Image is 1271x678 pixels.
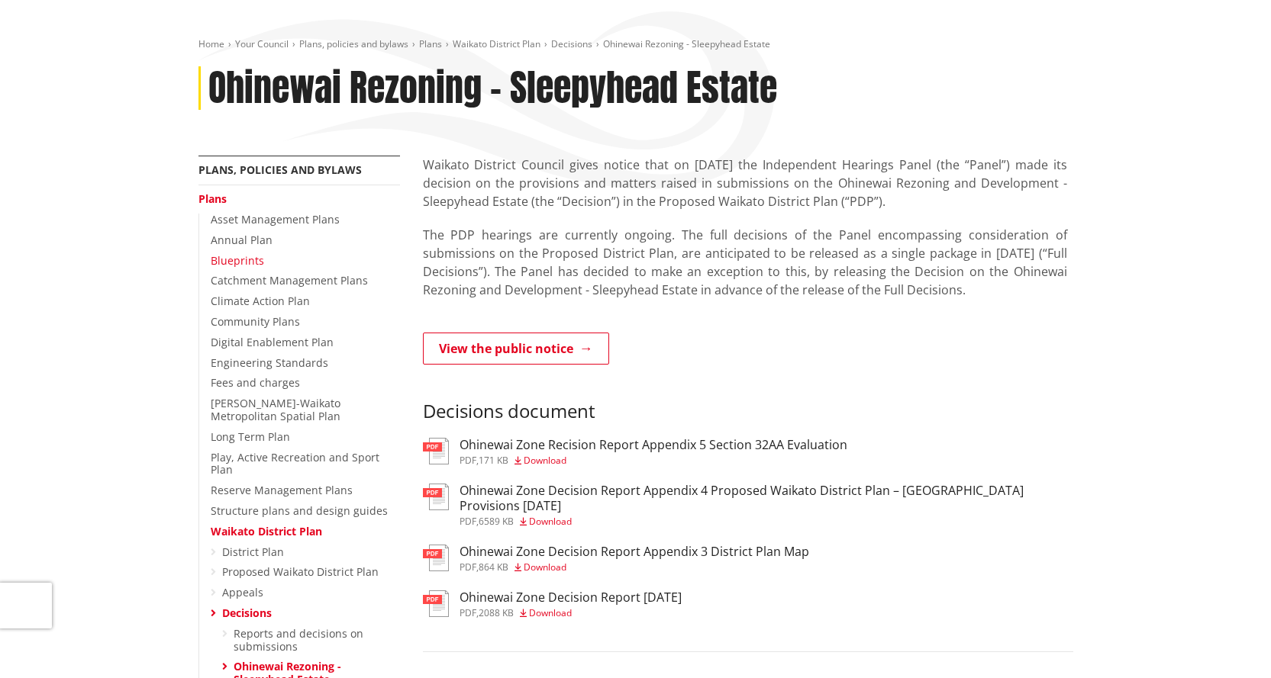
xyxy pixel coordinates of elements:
a: Climate Action Plan [211,294,310,308]
a: Community Plans [211,314,300,329]
a: Ohinewai Zone Decision Report [DATE] pdf,2088 KB Download [423,590,682,618]
a: Asset Management Plans [211,212,340,227]
iframe: Messenger Launcher [1201,614,1256,669]
h3: Ohinewai Zone Decision Report Appendix 4 Proposed Waikato District Plan – [GEOGRAPHIC_DATA] Provi... [460,484,1073,513]
a: Waikato District Plan [453,37,540,50]
a: Plans, policies and bylaws [198,162,362,177]
span: 2088 KB [479,606,514,619]
h1: Ohinewai Rezoning - Sleepyhead Estate [208,66,777,111]
span: Ohinewai Rezoning - Sleepyhead Estate [603,37,770,50]
div: , [460,517,1073,526]
img: document-pdf.svg [423,545,449,571]
a: Reports and decisions on submissions​ [234,626,363,654]
a: Ohinewai Zone Decision Report Appendix 4 Proposed Waikato District Plan – [GEOGRAPHIC_DATA] Provi... [423,484,1073,525]
a: Waikato District Plan [211,524,322,538]
a: Play, Active Recreation and Sport Plan [211,450,379,477]
div: , [460,563,809,572]
a: Long Term Plan [211,429,290,444]
h3: Ohinewai Zone Decision Report [DATE] [460,590,682,605]
span: pdf [460,515,476,528]
p: The PDP hearings are currently ongoing. The full decisions of the Panel encompassing consideratio... [423,226,1067,317]
a: Engineering Standards [211,355,328,370]
a: Reserve Management Plans [211,483,353,497]
a: [PERSON_NAME]-Waikato Metropolitan Spatial Plan [211,396,340,423]
a: Annual Plan [211,233,273,247]
a: Plans [419,37,442,50]
a: View the public notice [423,333,609,365]
div: , [460,609,682,618]
span: pdf [460,606,476,619]
a: Proposed Waikato District Plan [222,564,379,579]
span: Download [524,454,566,467]
img: document-pdf.svg [423,590,449,617]
img: document-pdf.svg [423,484,449,510]
a: Digital Enablement Plan [211,335,334,349]
div: , [460,456,847,465]
a: Ohinewai Zone Decision Report Appendix 3 District Plan Map pdf,864 KB Download [423,545,809,572]
a: Plans, policies and bylaws [299,37,408,50]
a: Ohinewai Zone Recision Report Appendix 5 Section 32AA Evaluation pdf,171 KB Download [423,438,847,465]
a: Blueprints [211,253,264,268]
a: Home [198,37,224,50]
h3: Decisions document [423,400,1073,423]
a: Appeals [222,585,263,599]
span: pdf [460,454,476,467]
span: 864 KB [479,561,508,574]
a: Catchment Management Plans [211,273,368,288]
span: Download [524,561,566,574]
p: Waikato District Council gives notice that on [DATE] the Independent Hearings Panel (the “Panel”)... [423,156,1067,210]
span: Download [529,606,572,619]
a: Your Council [235,37,289,50]
nav: breadcrumb [198,38,1073,51]
a: District Plan [222,545,284,559]
span: pdf [460,561,476,574]
span: 171 KB [479,454,508,467]
a: Plans [198,191,227,206]
a: Structure plans and design guides [211,503,388,518]
span: 6589 KB [479,515,514,528]
h3: Ohinewai Zone Recision Report Appendix 5 Section 32AA Evaluation [460,438,847,452]
h3: Ohinewai Zone Decision Report Appendix 3 District Plan Map [460,545,809,559]
a: Decisions [551,37,592,50]
a: Fees and charges [211,375,300,390]
a: Decisions [222,606,272,620]
img: document-pdf.svg [423,438,449,464]
span: Download [529,515,572,528]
